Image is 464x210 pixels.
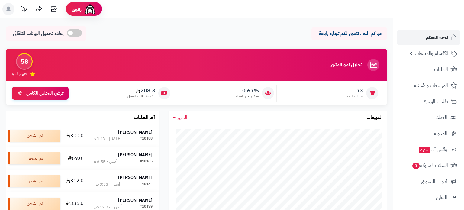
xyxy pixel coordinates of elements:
[94,204,122,210] div: أمس - 12:37 ص
[412,161,448,170] span: السلات المتروكة
[84,3,96,15] img: ai-face.png
[415,49,448,58] span: الأقسام والمنتجات
[397,190,460,205] a: التقارير
[366,115,382,121] h3: المبيعات
[397,110,460,125] a: العملاء
[140,204,153,210] div: #10179
[397,158,460,173] a: السلات المتروكة3
[346,94,363,99] span: طلبات الشهر
[434,129,447,138] span: المدونة
[414,81,448,90] span: المراجعات والأسئلة
[118,129,153,135] strong: [PERSON_NAME]
[412,163,420,169] span: 3
[134,115,155,121] h3: آخر الطلبات
[8,130,60,142] div: تم الشحن
[424,97,448,106] span: طلبات الإرجاع
[236,87,259,94] span: 0.67%
[72,5,82,13] span: رفيق
[94,136,121,142] div: [DATE] - 1:17 م
[397,94,460,109] a: طلبات الإرجاع
[94,181,120,187] div: أمس - 3:33 ص
[118,174,153,181] strong: [PERSON_NAME]
[26,90,64,97] span: عرض التحليل الكامل
[397,142,460,157] a: وآتس آبجديد
[8,175,60,187] div: تم الشحن
[140,181,153,187] div: #10184
[12,71,27,76] span: تقييم النمو
[63,170,87,192] td: 312.0
[12,87,69,100] a: عرض التحليل الكامل
[8,198,60,210] div: تم الشحن
[13,30,64,37] span: إعادة تحميل البيانات التلقائي
[127,87,155,94] span: 208.3
[94,159,117,165] div: أمس - 6:55 م
[173,114,187,121] a: الشهر
[16,3,31,17] a: تحديثات المنصة
[397,174,460,189] a: أدوات التسويق
[140,159,153,165] div: #10185
[127,94,155,99] span: متوسط طلب العميل
[418,145,447,154] span: وآتس آب
[316,30,382,37] p: حياكم الله ، نتمنى لكم تجارة رابحة
[236,94,259,99] span: معدل تكرار الشراء
[140,136,153,142] div: #10188
[346,87,363,94] span: 73
[419,147,430,153] span: جديد
[118,197,153,203] strong: [PERSON_NAME]
[434,65,448,74] span: الطلبات
[397,30,460,45] a: لوحة التحكم
[8,152,60,164] div: تم الشحن
[63,147,87,170] td: 69.0
[63,124,87,147] td: 300.0
[435,113,447,122] span: العملاء
[330,62,362,68] h3: تحليل نمو المتجر
[426,33,448,42] span: لوحة التحكم
[421,177,447,186] span: أدوات التسويق
[436,193,447,202] span: التقارير
[397,78,460,93] a: المراجعات والأسئلة
[397,126,460,141] a: المدونة
[118,152,153,158] strong: [PERSON_NAME]
[177,114,187,121] span: الشهر
[397,62,460,77] a: الطلبات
